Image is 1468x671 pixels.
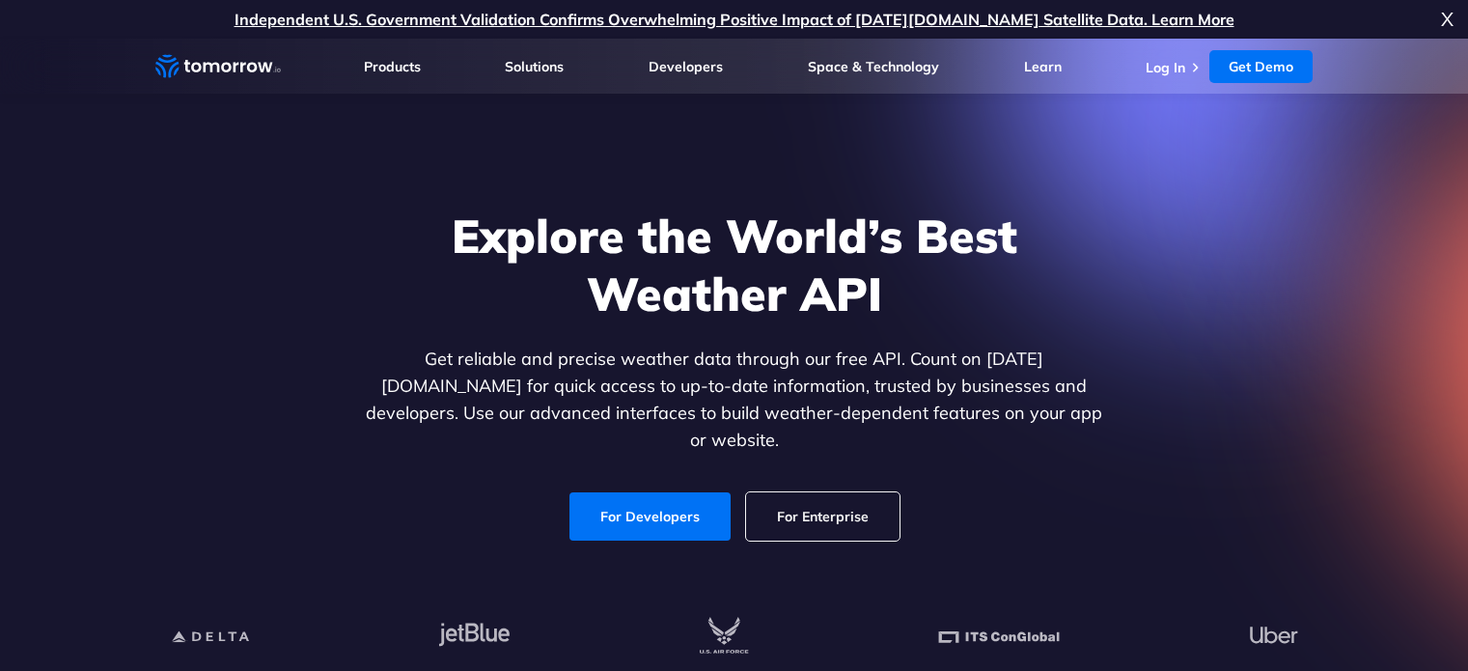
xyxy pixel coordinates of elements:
a: Learn [1024,58,1062,75]
a: Developers [649,58,723,75]
a: For Enterprise [746,492,900,541]
a: Solutions [505,58,564,75]
a: Space & Technology [808,58,939,75]
p: Get reliable and precise weather data through our free API. Count on [DATE][DOMAIN_NAME] for quic... [362,346,1107,454]
a: Products [364,58,421,75]
a: For Developers [569,492,731,541]
a: Independent U.S. Government Validation Confirms Overwhelming Positive Impact of [DATE][DOMAIN_NAM... [235,10,1234,29]
a: Home link [155,52,281,81]
a: Get Demo [1209,50,1313,83]
h1: Explore the World’s Best Weather API [362,207,1107,322]
a: Log In [1146,59,1185,76]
